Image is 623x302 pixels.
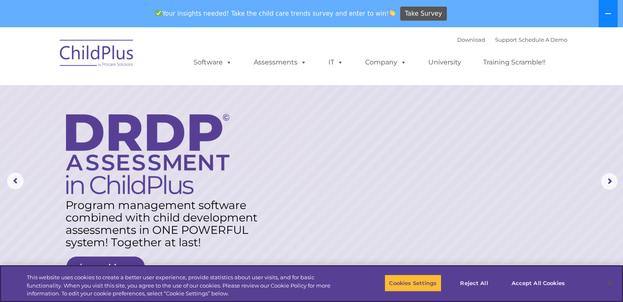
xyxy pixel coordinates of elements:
div: This website uses cookies to create a better user experience, provide statistics about user visit... [27,273,343,298]
img: DRDP Assessment in ChildPlus [66,114,229,194]
font: | [457,36,567,43]
a: IT [320,54,352,71]
span: Your insights needed! Take the child care trends survey and enter to win! [152,5,399,21]
a: Download [457,36,485,43]
button: Accept All Cookies [507,274,569,292]
a: Support [495,36,517,43]
a: Assessments [245,54,315,71]
a: Schedule A Demo [519,36,567,43]
img: ✅ [156,10,162,16]
button: Reject All [448,274,500,292]
a: Company [357,54,415,71]
img: 👏 [389,10,395,16]
button: Close [601,274,619,292]
a: Training Scramble!! [475,54,554,71]
span: Phone number [115,88,150,95]
span: Take Survey [405,7,442,21]
rs-layer: Program management software combined with child development assessments in ONE POWERFUL system! T... [66,199,265,249]
img: ChildPlus by Procare Solutions [56,34,138,75]
a: Take Survey [400,7,447,21]
button: Cookies Settings [385,274,441,292]
a: University [420,54,470,71]
a: Learn More [66,257,145,278]
span: Last name [115,55,140,61]
a: Software [185,54,240,71]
